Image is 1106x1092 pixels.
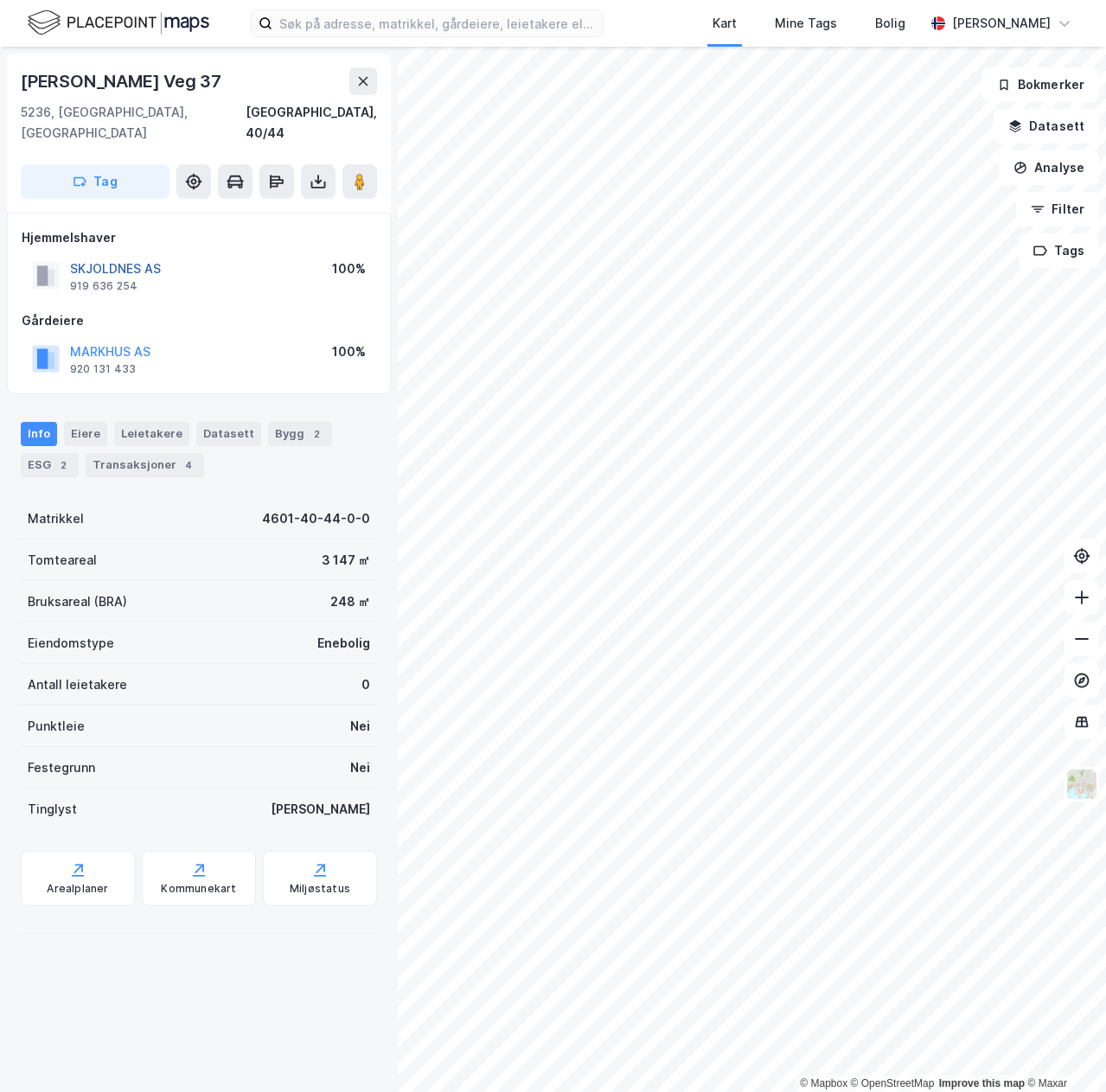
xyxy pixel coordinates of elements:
[246,102,377,144] div: [GEOGRAPHIC_DATA], 40/44
[330,591,370,612] div: 248 ㎡
[28,716,85,737] div: Punktleie
[21,67,225,95] div: [PERSON_NAME] Veg 37
[317,633,370,654] div: Enebolig
[54,457,72,474] div: 2
[1019,233,1099,268] button: Tags
[1020,1009,1106,1092] div: Kontrollprogram for chat
[28,550,97,571] div: Tomteareal
[350,716,370,737] div: Nei
[28,799,77,820] div: Tinglyst
[982,67,1099,102] button: Bokmerker
[272,10,603,36] input: Søk på adresse, matrikkel, gårdeiere, leietakere eller personer
[1065,768,1098,801] img: Z
[994,109,1099,144] button: Datasett
[332,342,366,362] div: 100%
[21,102,246,144] div: 5236, [GEOGRAPHIC_DATA], [GEOGRAPHIC_DATA]
[361,674,370,695] div: 0
[952,13,1051,34] div: [PERSON_NAME]
[28,8,209,38] img: logo.f888ab2527a4732fd821a326f86c7f29.svg
[800,1077,847,1089] a: Mapbox
[22,227,376,248] div: Hjemmelshaver
[114,422,189,446] div: Leietakere
[28,591,127,612] div: Bruksareal (BRA)
[47,882,108,896] div: Arealplaner
[262,508,370,529] div: 4601-40-44-0-0
[21,164,169,199] button: Tag
[1020,1009,1106,1092] iframe: Chat Widget
[332,259,366,279] div: 100%
[21,453,79,477] div: ESG
[28,508,84,529] div: Matrikkel
[308,425,325,443] div: 2
[64,422,107,446] div: Eiere
[180,457,197,474] div: 4
[875,13,905,34] div: Bolig
[161,882,236,896] div: Kommunekart
[775,13,837,34] div: Mine Tags
[271,799,370,820] div: [PERSON_NAME]
[21,422,57,446] div: Info
[28,757,95,778] div: Festegrunn
[322,550,370,571] div: 3 147 ㎡
[939,1077,1025,1089] a: Improve this map
[999,150,1099,185] button: Analyse
[86,453,204,477] div: Transaksjoner
[268,422,332,446] div: Bygg
[713,13,737,34] div: Kart
[851,1077,935,1089] a: OpenStreetMap
[70,362,136,376] div: 920 131 433
[28,674,127,695] div: Antall leietakere
[290,882,350,896] div: Miljøstatus
[70,279,137,293] div: 919 636 254
[350,757,370,778] div: Nei
[22,310,376,331] div: Gårdeiere
[196,422,261,446] div: Datasett
[1016,192,1099,227] button: Filter
[28,633,114,654] div: Eiendomstype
